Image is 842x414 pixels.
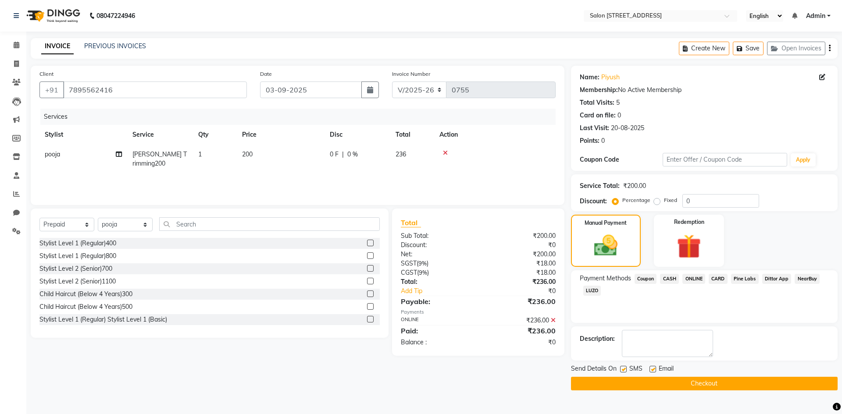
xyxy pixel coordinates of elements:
[580,85,829,95] div: No Active Membership
[396,150,406,158] span: 236
[39,125,127,145] th: Stylist
[39,70,54,78] label: Client
[791,153,816,166] button: Apply
[193,125,237,145] th: Qty
[478,250,562,259] div: ₹200.00
[478,296,562,307] div: ₹236.00
[580,111,616,120] div: Card on file:
[580,155,663,164] div: Coupon Code
[635,274,657,284] span: Coupon
[580,124,609,133] div: Last Visit:
[478,268,562,277] div: ₹18.00
[39,239,116,248] div: Stylist Level 1 (Regular)400
[394,259,478,268] div: ( )
[390,125,434,145] th: Total
[39,81,64,98] button: +91
[84,42,146,50] a: PREVIOUS INVOICES
[571,364,617,375] span: Send Details On
[674,218,704,226] label: Redemption
[580,73,599,82] div: Name:
[45,150,60,158] span: pooja
[394,296,478,307] div: Payable:
[96,4,135,28] b: 08047224946
[733,42,764,55] button: Save
[629,364,642,375] span: SMS
[580,181,620,191] div: Service Total:
[806,11,825,21] span: Admin
[401,218,421,227] span: Total
[601,136,605,145] div: 0
[580,85,618,95] div: Membership:
[478,231,562,241] div: ₹200.00
[434,125,556,145] th: Action
[418,260,427,267] span: 9%
[587,232,625,259] img: _cash.svg
[237,125,325,145] th: Price
[616,98,620,107] div: 5
[622,196,650,204] label: Percentage
[580,334,615,343] div: Description:
[394,250,478,259] div: Net:
[580,136,599,145] div: Points:
[22,4,82,28] img: logo
[663,153,787,166] input: Enter Offer / Coupon Code
[394,268,478,277] div: ( )
[347,150,358,159] span: 0 %
[601,73,620,82] a: Piyush
[394,231,478,241] div: Sub Total:
[401,308,556,316] div: Payments
[260,70,272,78] label: Date
[401,269,417,276] span: CGST
[330,150,339,159] span: 0 F
[767,42,825,55] button: Open Invoices
[478,277,562,287] div: ₹236.00
[394,338,478,347] div: Balance :
[392,70,430,78] label: Invoice Number
[342,150,344,159] span: |
[478,241,562,250] div: ₹0
[585,219,627,227] label: Manual Payment
[39,264,112,273] div: Stylist Level 2 (Senior)700
[394,287,492,296] a: Add Tip
[39,277,116,286] div: Stylist Level 2 (Senior)1100
[39,251,116,261] div: Stylist Level 1 (Regular)800
[664,196,677,204] label: Fixed
[623,181,646,191] div: ₹200.00
[39,315,167,324] div: Stylist Level 1 (Regular) Stylist Level 1 (Basic)
[242,150,253,158] span: 200
[394,326,478,336] div: Paid:
[159,217,380,231] input: Search
[580,98,614,107] div: Total Visits:
[762,274,792,284] span: Dittor App
[39,290,132,299] div: Child Haircut (Below 4 Years)300
[492,287,562,296] div: ₹0
[580,197,607,206] div: Discount:
[40,109,562,125] div: Services
[795,274,820,284] span: NearBuy
[617,111,621,120] div: 0
[63,81,247,98] input: Search by Name/Mobile/Email/Code
[709,274,728,284] span: CARD
[39,302,132,311] div: Child Haircut (Below 4 Years)500
[478,259,562,268] div: ₹18.00
[394,316,478,325] div: ONLINE
[679,42,729,55] button: Create New
[580,274,631,283] span: Payment Methods
[669,231,709,262] img: _gift.svg
[583,286,601,296] span: LUZO
[611,124,644,133] div: 20-08-2025
[401,259,417,267] span: SGST
[478,326,562,336] div: ₹236.00
[394,277,478,287] div: Total:
[132,150,187,167] span: [PERSON_NAME] Trimming200
[682,274,705,284] span: ONLINE
[660,274,679,284] span: CASH
[731,274,759,284] span: Pine Labs
[198,150,202,158] span: 1
[127,125,193,145] th: Service
[419,269,427,276] span: 9%
[41,39,74,54] a: INVOICE
[478,316,562,325] div: ₹236.00
[478,338,562,347] div: ₹0
[325,125,390,145] th: Disc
